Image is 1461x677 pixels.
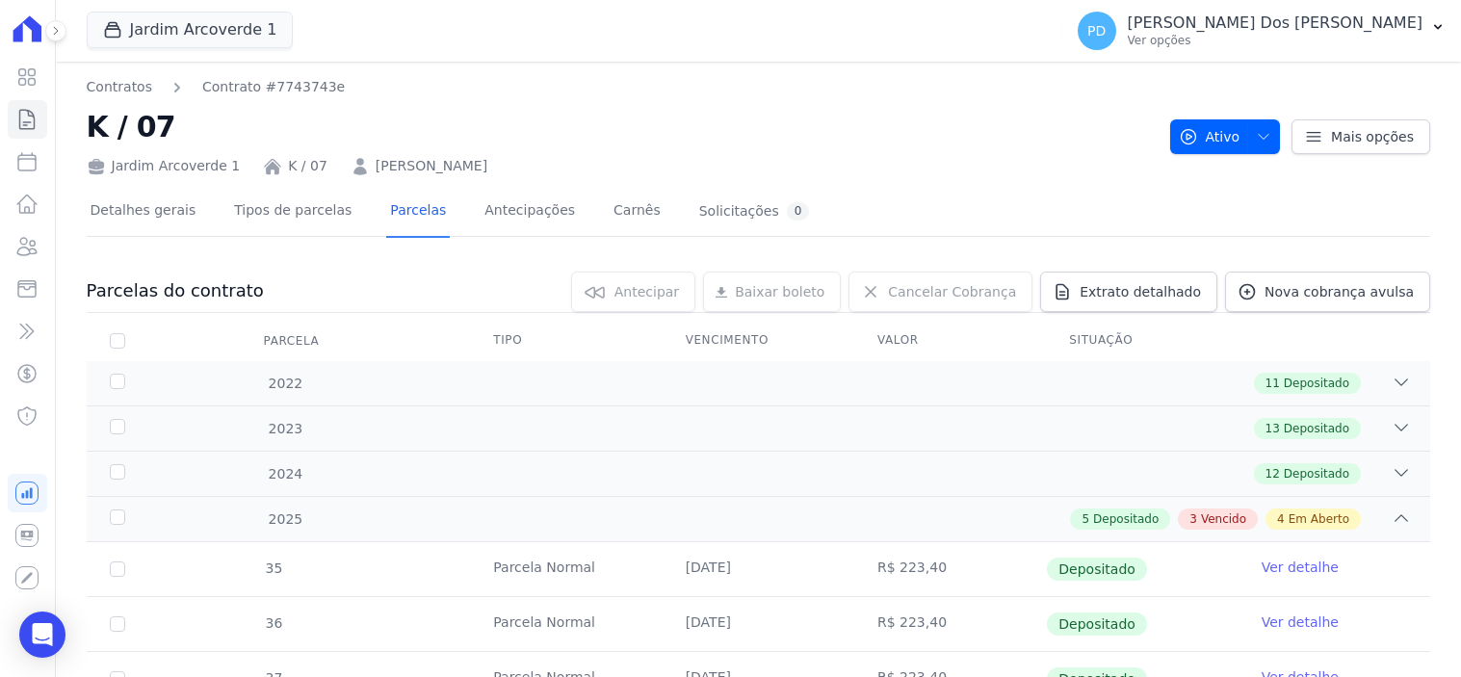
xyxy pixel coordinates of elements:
a: Antecipações [481,187,579,238]
span: 13 [1265,420,1280,437]
span: Depositado [1047,612,1147,636]
a: Extrato detalhado [1040,272,1217,312]
button: Ativo [1170,119,1281,154]
input: Só é possível selecionar pagamentos em aberto [110,561,125,577]
button: PD [PERSON_NAME] Dos [PERSON_NAME] Ver opções [1062,4,1461,58]
a: Carnês [610,187,665,238]
span: Depositado [1093,510,1159,528]
p: Ver opções [1128,33,1422,48]
span: Ativo [1179,119,1240,154]
span: 35 [264,560,283,576]
span: Depositado [1284,420,1349,437]
a: Tipos de parcelas [230,187,355,238]
span: PD [1087,24,1106,38]
a: Ver detalhe [1262,558,1339,577]
td: Parcela Normal [470,597,662,651]
span: 3 [1189,510,1197,528]
a: Detalhes gerais [87,187,200,238]
a: Mais opções [1291,119,1430,154]
a: Nova cobrança avulsa [1225,272,1430,312]
a: Contratos [87,77,152,97]
span: Mais opções [1331,127,1414,146]
td: Parcela Normal [470,542,662,596]
p: [PERSON_NAME] Dos [PERSON_NAME] [1128,13,1422,33]
div: Solicitações [699,202,810,221]
th: Valor [854,321,1046,361]
span: 4 [1277,510,1285,528]
span: Depositado [1284,375,1349,392]
div: 0 [787,202,810,221]
span: Extrato detalhado [1080,282,1201,301]
a: Parcelas [386,187,450,238]
a: [PERSON_NAME] [376,156,487,176]
a: K / 07 [288,156,327,176]
a: Contrato #7743743e [202,77,345,97]
span: 36 [264,615,283,631]
span: Depositado [1047,558,1147,581]
a: Solicitações0 [695,187,814,238]
div: Parcela [241,322,343,360]
span: Depositado [1284,465,1349,482]
td: R$ 223,40 [854,542,1046,596]
th: Vencimento [663,321,854,361]
td: [DATE] [663,542,854,596]
span: 12 [1265,465,1280,482]
td: R$ 223,40 [854,597,1046,651]
span: Vencido [1201,510,1246,528]
span: Em Aberto [1289,510,1349,528]
nav: Breadcrumb [87,77,1155,97]
span: Nova cobrança avulsa [1265,282,1414,301]
td: [DATE] [663,597,854,651]
nav: Breadcrumb [87,77,346,97]
th: Situação [1046,321,1238,361]
span: 11 [1265,375,1280,392]
h3: Parcelas do contrato [87,279,264,302]
a: Ver detalhe [1262,612,1339,632]
h2: K / 07 [87,105,1155,148]
th: Tipo [470,321,662,361]
span: 5 [1082,510,1089,528]
input: Só é possível selecionar pagamentos em aberto [110,616,125,632]
button: Jardim Arcoverde 1 [87,12,294,48]
div: Jardim Arcoverde 1 [87,156,241,176]
div: Open Intercom Messenger [19,612,65,658]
